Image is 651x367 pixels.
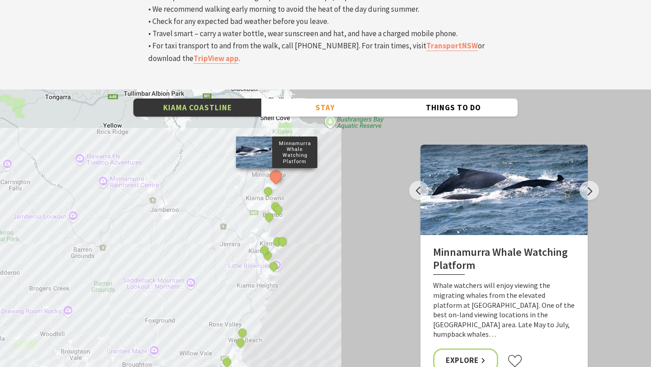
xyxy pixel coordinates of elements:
button: See detail about Kiama Blowhole [277,235,288,247]
button: Previous [409,181,429,200]
button: See detail about Werri Beach and Point, Gerringong [235,337,246,348]
button: See detail about Bombo Headland [272,204,284,216]
button: See detail about Werri Lagoon, Gerringong [236,327,248,339]
button: Things To Do [390,99,518,117]
a: TripView app [193,53,239,64]
p: Whale watchers will enjoy viewing the migrating whales from the elevated platform at [GEOGRAPHIC_... [433,281,575,339]
p: Minnamurra Whale Watching Platform [272,139,317,166]
button: See detail about Little Blowhole, Kiama [268,260,279,272]
button: Kiama Coastline [133,99,261,117]
button: See detail about Bombo Beach, Bombo [263,211,275,223]
h2: Minnamurra Whale Watching Platform [433,246,575,275]
a: TransportNSW [426,41,478,51]
button: See detail about Surf Beach, Kiama [259,244,270,256]
button: Stay [261,99,389,117]
button: Next [580,181,599,200]
button: See detail about Minnamurra Whale Watching Platform [268,168,284,185]
button: See detail about Jones Beach, Kiama Downs [263,185,274,197]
